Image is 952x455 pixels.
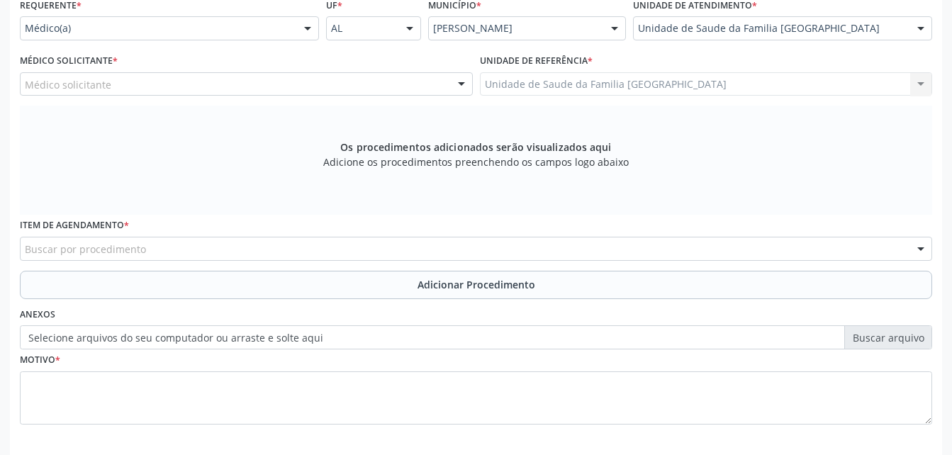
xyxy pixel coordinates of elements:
span: [PERSON_NAME] [433,21,596,35]
span: Médico solicitante [25,77,111,92]
span: Médico(a) [25,21,290,35]
span: Os procedimentos adicionados serão visualizados aqui [340,140,611,155]
span: Buscar por procedimento [25,242,146,257]
span: Adicionar Procedimento [418,277,535,292]
span: Unidade de Saude da Familia [GEOGRAPHIC_DATA] [638,21,903,35]
span: Adicione os procedimentos preenchendo os campos logo abaixo [323,155,629,169]
label: Unidade de referência [480,50,593,72]
label: Médico Solicitante [20,50,118,72]
label: Item de agendamento [20,215,129,237]
label: Motivo [20,349,60,371]
span: AL [331,21,392,35]
button: Adicionar Procedimento [20,271,932,299]
label: Anexos [20,304,55,326]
